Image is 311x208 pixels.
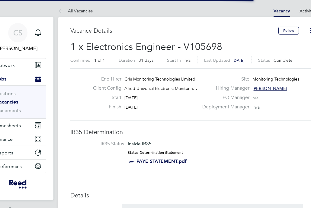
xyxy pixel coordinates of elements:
label: End Hirer [88,76,121,82]
strong: Status Determination Statement [128,150,183,155]
span: n/a [252,95,258,101]
span: 1 x Electronics Engineer - V105698 [70,41,222,53]
label: Site [199,76,249,82]
span: Monitoring Technologies [252,76,299,82]
label: Start [88,94,121,101]
span: [DATE] [232,58,245,63]
span: [DATE] [124,95,138,101]
label: Hiring Manager [199,85,249,91]
label: Confirmed [70,58,91,63]
span: CS [13,29,22,37]
span: G4s Monitoring Technologies Limited [124,76,195,82]
span: n/a [254,104,260,110]
a: PAYE STATEMENT.pdf [136,158,187,164]
label: PO Manager [199,94,249,101]
label: Client Config [88,85,121,91]
label: Duration [119,58,135,63]
h3: Vacancy Details [70,27,278,35]
span: [DATE] [124,104,138,110]
a: All Vacancies [58,8,93,14]
span: 31 days [139,58,153,63]
span: Allied Universal Electronic Monitorin… [124,86,197,91]
label: Finish [88,104,121,110]
label: IR35 Status [76,141,124,147]
span: 1 of 1 [94,58,105,63]
a: Vacancy [274,8,290,14]
span: Complete [274,58,293,63]
label: Last Updated [204,58,230,63]
label: Status [258,58,270,63]
label: Deployment Manager [199,104,249,110]
label: Start In [167,58,181,63]
span: n/a [184,58,191,63]
span: Inside IR35 [128,141,152,147]
span: [PERSON_NAME] [252,86,287,91]
img: freesy-logo-retina.png [9,179,26,189]
button: Follow [278,27,299,35]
